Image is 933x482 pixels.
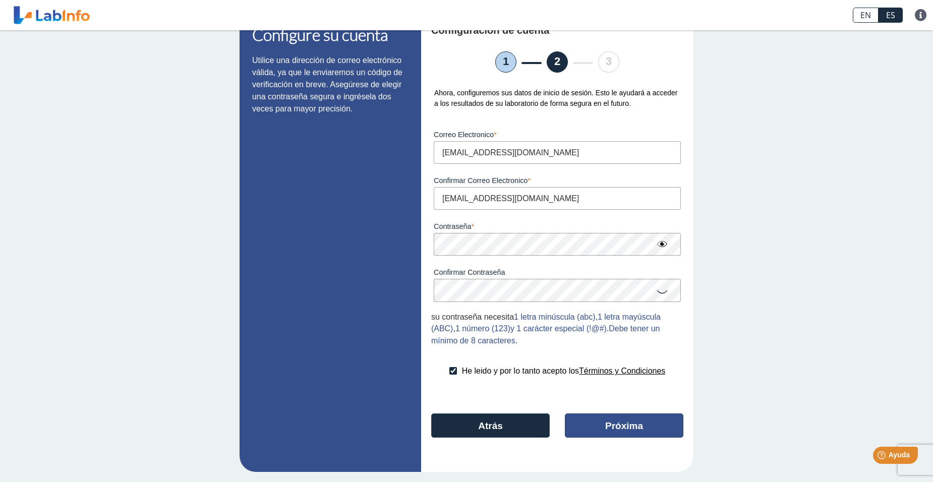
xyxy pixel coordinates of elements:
a: ES [879,8,903,23]
label: Confirmar Contraseña [434,268,681,276]
span: y 1 carácter especial (!@#) [510,324,607,333]
button: Próxima [565,413,683,438]
li: 1 [495,51,516,73]
li: 2 [547,51,568,73]
span: He leido y por lo tanto acepto los [462,367,579,375]
div: Ahora, configuremos sus datos de inicio de sesión. Esto le ayudará a acceder a los resultados de ... [431,88,683,109]
label: Contraseña [434,222,681,230]
label: Confirmar Correo Electronico [434,176,681,185]
div: , , . . [431,311,683,347]
a: EN [853,8,879,23]
span: 1 letra minúscula (abc) [514,313,595,321]
li: 3 [598,51,619,73]
label: Correo Electronico [434,131,681,139]
span: su contraseña necesita [431,313,514,321]
input: Correo Electronico [434,141,681,164]
span: 1 número (123) [455,324,510,333]
span: 1 letra mayúscula (ABC) [431,313,661,333]
h1: Configure su cuenta [252,25,409,44]
input: Confirmar Correo Electronico [434,187,681,210]
iframe: Help widget launcher [843,443,922,471]
h4: Configuración de cuenta [431,24,626,36]
a: Términos y Condiciones [579,367,665,375]
button: Atrás [431,413,550,438]
p: Utilice una dirección de correo electrónico válida, ya que le enviaremos un código de verificació... [252,54,409,115]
